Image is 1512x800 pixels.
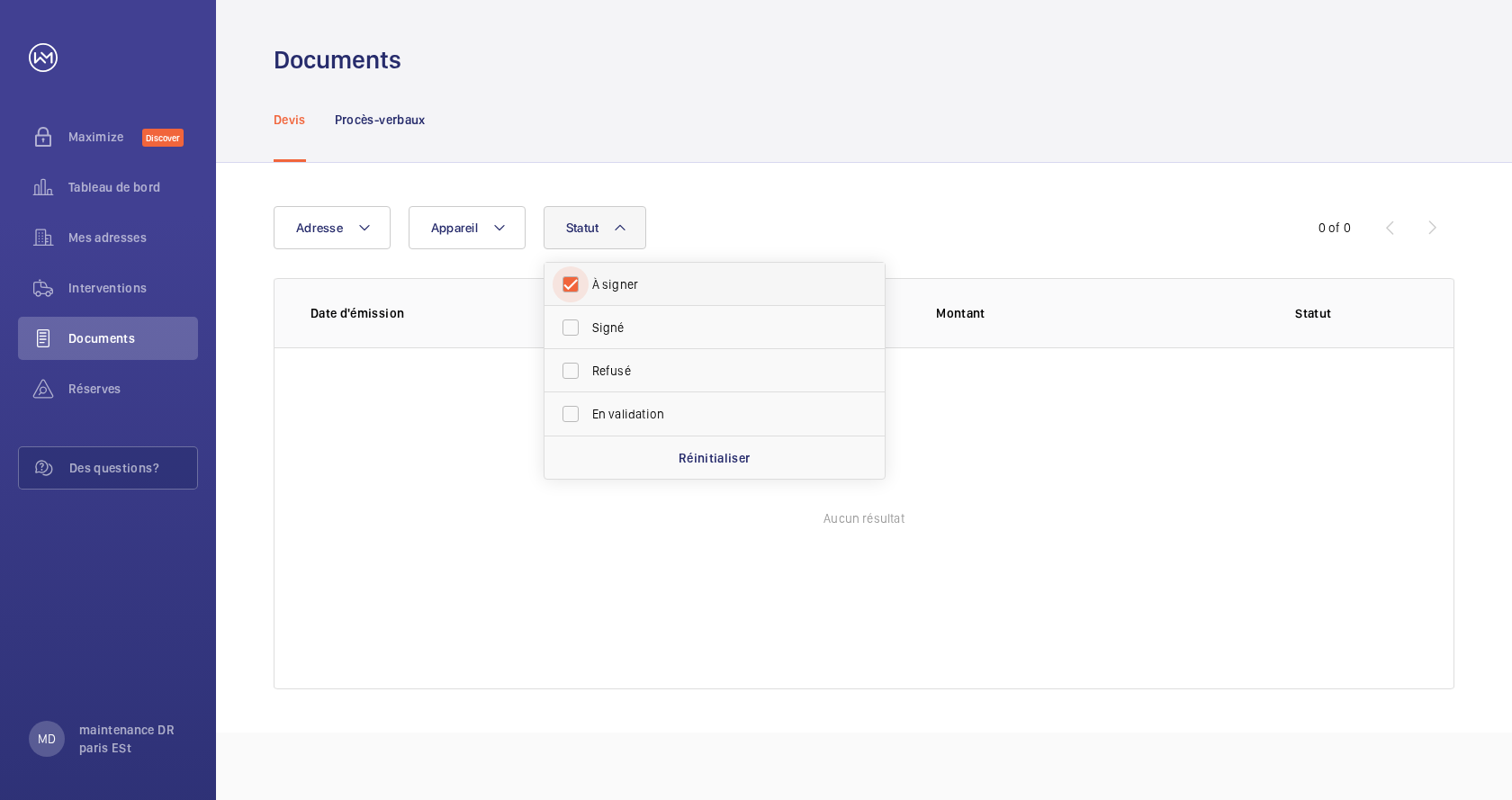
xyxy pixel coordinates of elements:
[936,304,1180,322] p: Montant
[592,319,840,337] span: Signé
[296,220,343,235] span: Adresse
[68,128,142,146] span: Maximize
[79,721,187,757] p: maintenance DR paris ESt
[68,178,198,196] span: Tableau de bord
[335,111,426,129] p: Procès-verbaux
[68,380,198,398] span: Réserves
[823,509,904,527] p: Aucun résultat
[1318,219,1351,237] div: 0 of 0
[544,206,647,249] button: Statut
[274,111,306,129] p: Devis
[274,206,391,249] button: Adresse
[592,362,840,380] span: Refusé
[592,275,840,293] span: À signer
[592,405,840,423] span: En validation
[431,220,478,235] span: Appareil
[68,329,198,347] span: Documents
[142,129,184,147] span: Discover
[68,229,198,247] span: Mes adresses
[409,206,526,249] button: Appareil
[310,304,547,322] p: Date d'émission
[38,730,56,748] p: MD
[1210,304,1417,322] p: Statut
[679,449,751,467] p: Réinitialiser
[69,459,197,477] span: Des questions?
[274,43,401,76] h1: Documents
[68,279,198,297] span: Interventions
[566,220,599,235] span: Statut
